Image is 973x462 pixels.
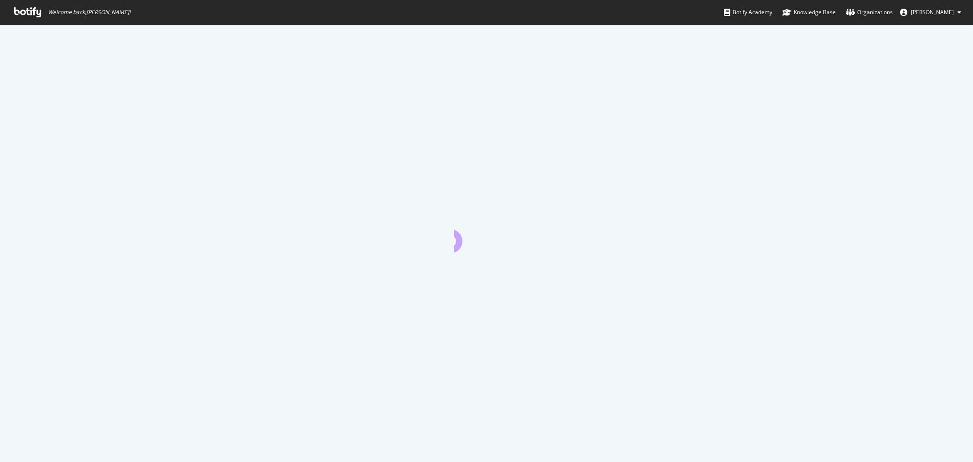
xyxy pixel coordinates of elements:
[911,8,954,16] span: Heather Cordonnier
[893,5,968,20] button: [PERSON_NAME]
[846,8,893,17] div: Organizations
[454,220,520,252] div: animation
[48,9,130,16] span: Welcome back, [PERSON_NAME] !
[782,8,836,17] div: Knowledge Base
[724,8,772,17] div: Botify Academy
